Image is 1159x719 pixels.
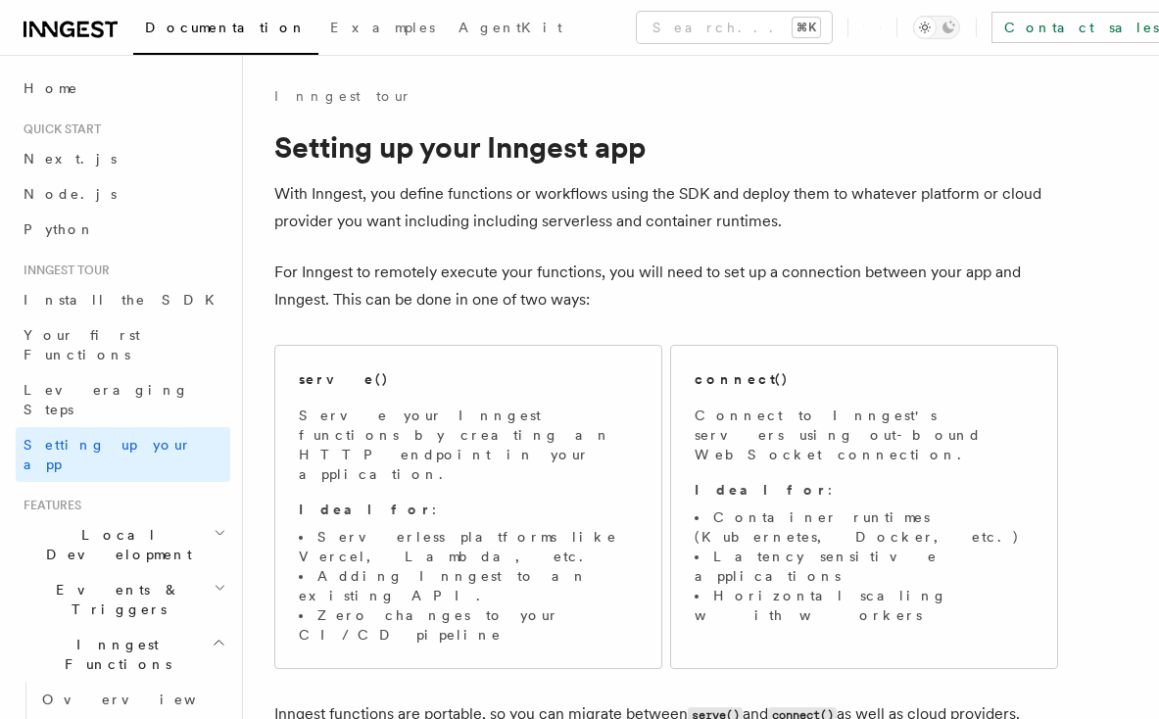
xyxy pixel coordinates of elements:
[299,406,638,484] p: Serve your Inngest functions by creating an HTTP endpoint in your application.
[695,547,1034,586] li: Latency sensitive applications
[299,369,389,389] h2: serve()
[695,482,828,498] strong: Ideal for
[637,12,832,43] button: Search...⌘K
[16,121,101,137] span: Quick start
[16,427,230,482] a: Setting up your app
[299,500,638,519] p: :
[695,369,789,389] h2: connect()
[318,6,447,53] a: Examples
[133,6,318,55] a: Documentation
[299,605,638,645] li: Zero changes to your CI/CD pipeline
[695,507,1034,547] li: Container runtimes (Kubernetes, Docker, etc.)
[24,292,226,308] span: Install the SDK
[459,20,562,35] span: AgentKit
[16,141,230,176] a: Next.js
[16,572,230,627] button: Events & Triggers
[274,180,1058,235] p: With Inngest, you define functions or workflows using the SDK and deploy them to whatever platfor...
[16,635,212,674] span: Inngest Functions
[24,327,140,362] span: Your first Functions
[274,259,1058,313] p: For Inngest to remotely execute your functions, you will need to set up a connection between your...
[695,586,1034,625] li: Horizontal scaling with workers
[330,20,435,35] span: Examples
[299,502,432,517] strong: Ideal for
[24,151,117,167] span: Next.js
[913,16,960,39] button: Toggle dark mode
[16,580,214,619] span: Events & Triggers
[16,263,110,278] span: Inngest tour
[670,345,1058,669] a: connect()Connect to Inngest's servers using out-bound WebSocket connection.Ideal for:Container ru...
[24,437,192,472] span: Setting up your app
[16,372,230,427] a: Leveraging Steps
[16,517,230,572] button: Local Development
[24,221,95,237] span: Python
[695,480,1034,500] p: :
[16,498,81,513] span: Features
[16,317,230,372] a: Your first Functions
[695,406,1034,464] p: Connect to Inngest's servers using out-bound WebSocket connection.
[24,78,78,98] span: Home
[24,186,117,202] span: Node.js
[16,282,230,317] a: Install the SDK
[24,382,189,417] span: Leveraging Steps
[299,527,638,566] li: Serverless platforms like Vercel, Lambda, etc.
[274,345,662,669] a: serve()Serve your Inngest functions by creating an HTTP endpoint in your application.Ideal for:Se...
[34,682,230,717] a: Overview
[42,692,244,707] span: Overview
[274,86,411,106] a: Inngest tour
[16,176,230,212] a: Node.js
[16,627,230,682] button: Inngest Functions
[16,212,230,247] a: Python
[16,525,214,564] span: Local Development
[145,20,307,35] span: Documentation
[16,71,230,106] a: Home
[793,18,820,37] kbd: ⌘K
[299,566,638,605] li: Adding Inngest to an existing API.
[274,129,1058,165] h1: Setting up your Inngest app
[447,6,574,53] a: AgentKit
